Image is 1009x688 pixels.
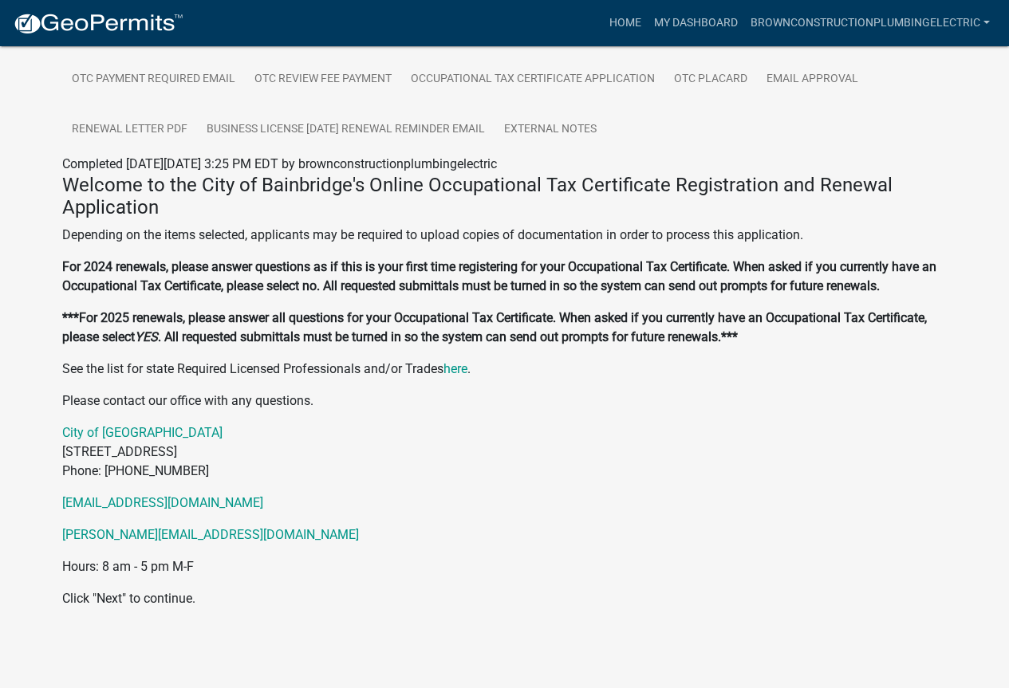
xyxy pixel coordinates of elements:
p: Hours: 8 am - 5 pm M-F [62,557,948,576]
h4: Welcome to the City of Bainbridge's Online Occupational Tax Certificate Registration and Renewal ... [62,174,948,220]
a: Renewal Letter PDF [62,104,197,155]
a: brownconstructionplumbingelectric [744,8,996,38]
a: here [443,361,467,376]
strong: For 2024 renewals, please answer questions as if this is your first time registering for your Occ... [62,259,936,293]
a: External Notes [495,104,606,155]
p: Please contact our office with any questions. [62,391,948,411]
a: Business License [DATE] Renewal Reminder Email [197,104,495,155]
strong: YES [135,329,158,344]
strong: . All requested submittals must be turned in so the system can send out prompts for future renewa... [158,329,738,344]
a: [EMAIL_ADDRESS][DOMAIN_NAME] [62,495,263,510]
a: City of [GEOGRAPHIC_DATA] [62,425,223,440]
a: OTC Review Fee Payment [245,54,401,105]
p: Click "Next" to continue. [62,589,948,608]
a: My Dashboard [648,8,744,38]
span: Completed [DATE][DATE] 3:25 PM EDT by brownconstructionplumbingelectric [62,156,497,171]
a: Email Approval [757,54,868,105]
p: Depending on the items selected, applicants may be required to upload copies of documentation in ... [62,226,948,245]
p: [STREET_ADDRESS] Phone: [PHONE_NUMBER] [62,423,948,481]
strong: ***For 2025 renewals, please answer all questions for your Occupational Tax Certificate. When ask... [62,310,927,344]
a: [PERSON_NAME][EMAIL_ADDRESS][DOMAIN_NAME] [62,527,359,542]
a: OTC Placard [664,54,757,105]
p: See the list for state Required Licensed Professionals and/or Trades . [62,360,948,379]
a: Home [603,8,648,38]
a: Occupational Tax Certificate Application [401,54,664,105]
a: OTC Payment Required Email [62,54,245,105]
